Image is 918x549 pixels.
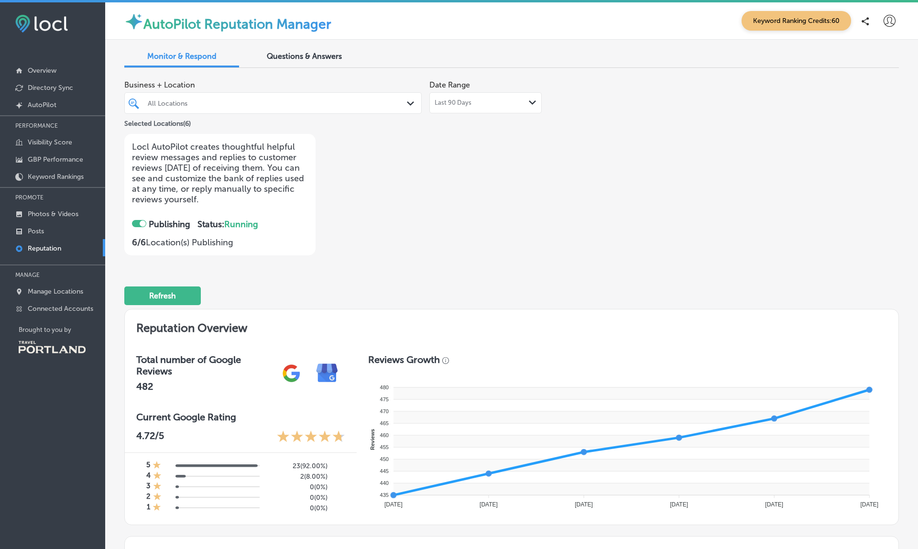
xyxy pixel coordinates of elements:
h4: 2 [146,492,151,503]
p: Selected Locations ( 6 ) [124,116,191,128]
tspan: [DATE] [480,501,498,508]
p: 4.72 /5 [136,430,164,445]
text: Reviews [370,429,376,450]
span: Business + Location [124,80,422,89]
img: fda3e92497d09a02dc62c9cd864e3231.png [15,15,68,33]
div: 1 Star [153,461,161,471]
p: Brought to you by [19,326,105,333]
div: 1 Star [153,503,161,513]
p: Manage Locations [28,287,83,296]
label: AutoPilot Reputation Manager [143,16,331,32]
tspan: [DATE] [670,501,688,508]
p: Keyword Rankings [28,173,84,181]
h5: 0 ( 0% ) [267,483,328,491]
p: GBP Performance [28,155,83,164]
span: Keyword Ranking Credits: 60 [742,11,851,31]
h4: 5 [146,461,150,471]
img: gPZS+5FD6qPJAAAAABJRU5ErkJggg== [273,355,309,391]
tspan: 455 [380,444,389,450]
p: Visibility Score [28,138,72,146]
p: Connected Accounts [28,305,93,313]
p: Location(s) Publishing [132,237,308,248]
tspan: 440 [380,480,389,486]
p: Posts [28,227,44,235]
div: 1 Star [153,492,162,503]
h2: 482 [136,381,273,392]
div: 1 Star [153,482,162,492]
p: AutoPilot [28,101,56,109]
span: Running [224,219,258,230]
div: All Locations [148,99,408,107]
h4: 4 [146,471,151,482]
span: Questions & Answers [267,52,342,61]
tspan: [DATE] [384,501,403,508]
p: Directory Sync [28,84,73,92]
span: Last 90 Days [435,99,471,107]
img: e7ababfa220611ac49bdb491a11684a6.png [309,355,345,391]
p: Photos & Videos [28,210,78,218]
div: 4.72 Stars [277,430,345,445]
p: Locl AutoPilot creates thoughtful helpful review messages and replies to customer reviews [DATE] ... [132,142,308,205]
tspan: 475 [380,396,389,402]
tspan: 435 [380,492,389,498]
h3: Reviews Growth [368,354,440,365]
p: Reputation [28,244,61,253]
label: Date Range [429,80,470,89]
tspan: 445 [380,468,389,474]
span: Monitor & Respond [147,52,217,61]
p: Overview [28,66,56,75]
h5: 0 ( 0% ) [267,504,328,512]
h2: Reputation Overview [125,309,898,342]
strong: 6 / 6 [132,237,146,248]
tspan: [DATE] [861,501,879,508]
h3: Total number of Google Reviews [136,354,273,377]
h4: 3 [146,482,151,492]
img: autopilot-icon [124,12,143,31]
h5: 2 ( 8.00% ) [267,472,328,481]
h5: 23 ( 92.00% ) [267,462,328,470]
strong: Status: [197,219,258,230]
tspan: 465 [380,420,389,426]
h5: 0 ( 0% ) [267,494,328,502]
button: Refresh [124,286,201,305]
tspan: 480 [380,384,389,390]
tspan: [DATE] [575,501,593,508]
img: Travel Portland [19,341,86,353]
h3: Current Google Rating [136,411,345,423]
tspan: 450 [380,456,389,462]
strong: Publishing [149,219,190,230]
h4: 1 [147,503,150,513]
tspan: 460 [380,432,389,438]
tspan: 470 [380,408,389,414]
tspan: [DATE] [765,501,784,508]
div: 1 Star [153,471,162,482]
